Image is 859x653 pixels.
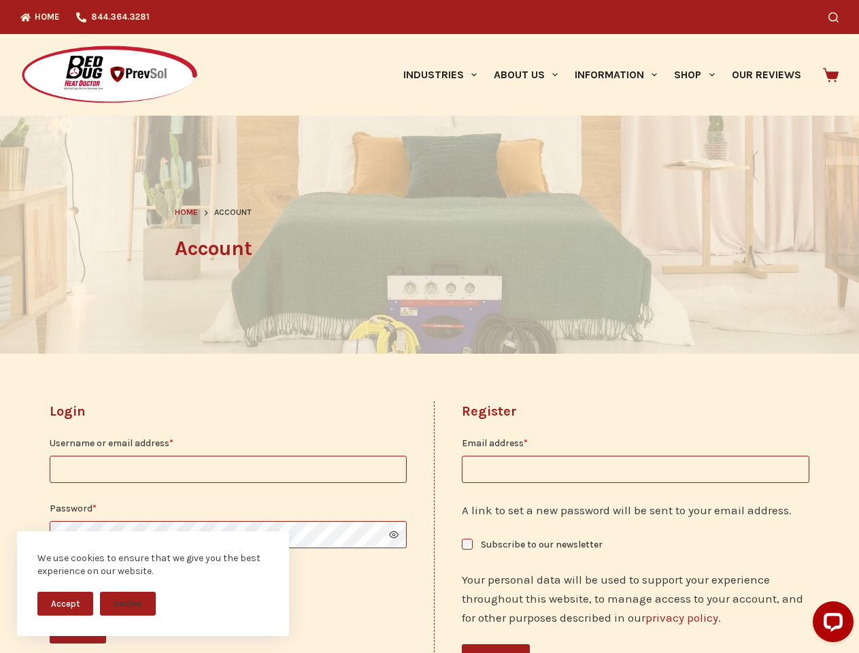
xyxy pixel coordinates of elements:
button: Show password [389,530,399,539]
nav: Primary [394,34,809,116]
a: Industries [394,34,485,116]
p: Your personal data will be used to support your experience throughout this website, to manage acc... [462,570,809,627]
label: Email address [462,435,809,451]
label: Username or email address [50,435,407,451]
span: Subscribe to our newsletter [481,539,603,550]
a: Home [175,206,198,220]
span: Home [175,207,198,217]
h1: Account [175,233,685,264]
iframe: LiveChat chat widget [587,337,859,653]
label: Password [50,501,407,516]
input: Subscribe to our newsletter [462,539,473,550]
img: Prevsol/Bed Bug Heat Doctor [20,45,199,105]
a: Shop [666,34,723,116]
p: A link to set a new password will be sent to your email address. [462,501,809,520]
button: Decline [100,592,156,616]
a: Our Reviews [723,34,809,116]
a: About Us [485,34,566,116]
button: Search [828,12,839,22]
h2: Login [50,401,407,422]
a: Information [567,34,666,116]
span: Account [214,206,252,220]
h2: Register [462,401,809,422]
button: Accept [37,592,93,616]
div: We use cookies to ensure that we give you the best experience on our website. [37,552,269,578]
